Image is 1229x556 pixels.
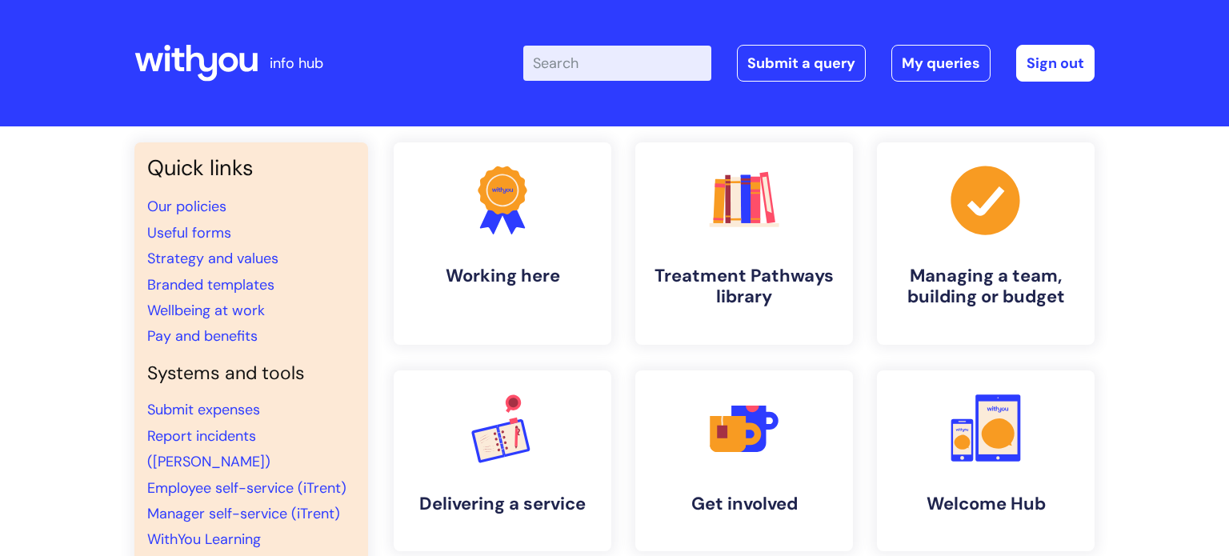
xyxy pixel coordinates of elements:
a: Get involved [635,370,853,551]
a: Managing a team, building or budget [877,142,1095,345]
h4: Get involved [648,494,840,514]
a: Branded templates [147,275,274,294]
h4: Systems and tools [147,362,355,385]
a: Submit expenses [147,400,260,419]
a: Our policies [147,197,226,216]
a: Wellbeing at work [147,301,265,320]
a: Welcome Hub [877,370,1095,551]
h3: Quick links [147,155,355,181]
a: Sign out [1016,45,1095,82]
h4: Managing a team, building or budget [890,266,1082,308]
a: Strategy and values [147,249,278,268]
h4: Treatment Pathways library [648,266,840,308]
a: Treatment Pathways library [635,142,853,345]
a: Report incidents ([PERSON_NAME]) [147,426,270,471]
input: Search [523,46,711,81]
a: My queries [891,45,991,82]
a: Working here [394,142,611,345]
h4: Working here [406,266,598,286]
h4: Delivering a service [406,494,598,514]
a: Submit a query [737,45,866,82]
a: Employee self-service (iTrent) [147,478,346,498]
h4: Welcome Hub [890,494,1082,514]
a: WithYou Learning [147,530,261,549]
a: Delivering a service [394,370,611,551]
a: Useful forms [147,223,231,242]
a: Pay and benefits [147,326,258,346]
p: info hub [270,50,323,76]
div: | - [523,45,1095,82]
a: Manager self-service (iTrent) [147,504,340,523]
